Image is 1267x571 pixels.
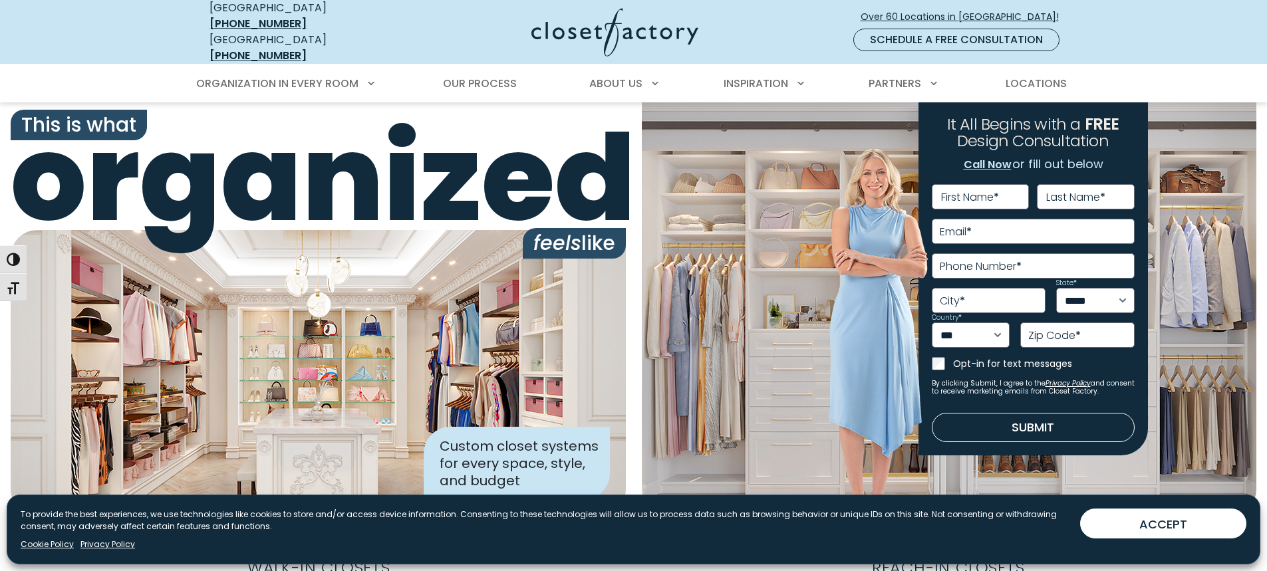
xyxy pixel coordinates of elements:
nav: Primary Menu [187,65,1081,102]
a: Over 60 Locations in [GEOGRAPHIC_DATA]! [860,5,1070,29]
a: Privacy Policy [80,538,135,550]
span: like [523,228,626,259]
span: Inspiration [724,76,788,91]
span: About Us [589,76,642,91]
a: Schedule a Free Consultation [853,29,1059,51]
span: Partners [869,76,921,91]
span: Locations [1006,76,1067,91]
div: [GEOGRAPHIC_DATA] [210,32,402,64]
i: feels [533,229,581,257]
span: Organization in Every Room [196,76,358,91]
p: To provide the best experiences, we use technologies like cookies to store and/or access device i... [21,509,1069,532]
div: Custom closet systems for every space, style, and budget [424,427,610,500]
span: organized [11,119,626,239]
span: Our Process [443,76,517,91]
img: Closet Factory Logo [531,8,698,57]
a: [PHONE_NUMBER] [210,48,307,63]
a: [PHONE_NUMBER] [210,16,307,31]
span: Over 60 Locations in [GEOGRAPHIC_DATA]! [861,10,1069,24]
button: ACCEPT [1080,509,1246,538]
img: Closet Factory designed closet [11,230,626,516]
a: Cookie Policy [21,538,74,550]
